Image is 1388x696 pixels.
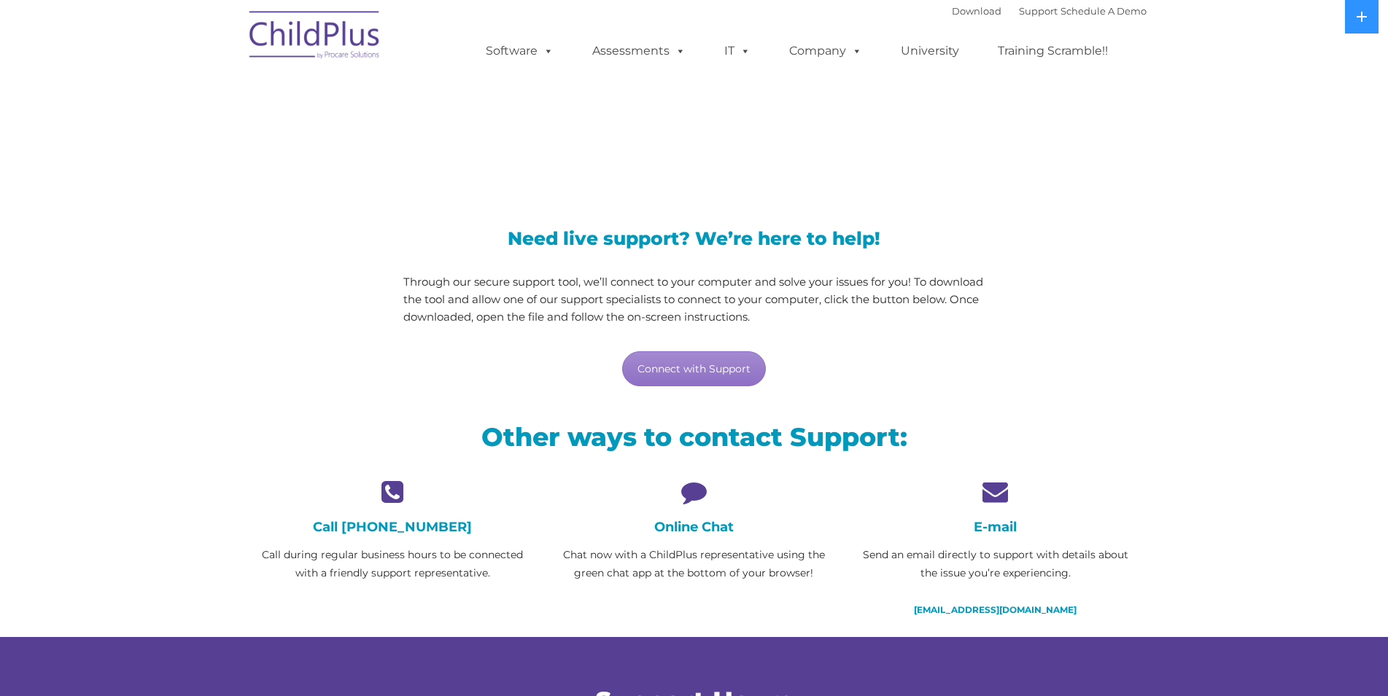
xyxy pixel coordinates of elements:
font: | [952,5,1147,17]
h3: Need live support? We’re here to help! [403,230,985,248]
p: Call during regular business hours to be connected with a friendly support representative. [253,546,532,582]
h4: Call [PHONE_NUMBER] [253,519,532,535]
a: Schedule A Demo [1061,5,1147,17]
a: Support [1019,5,1058,17]
img: ChildPlus by Procare Solutions [242,1,388,74]
p: Send an email directly to support with details about the issue you’re experiencing. [856,546,1135,582]
h2: Other ways to contact Support: [253,421,1136,453]
a: [EMAIL_ADDRESS][DOMAIN_NAME] [914,604,1077,615]
a: Company [775,36,877,66]
a: University [886,36,974,66]
p: Through our secure support tool, we’ll connect to your computer and solve your issues for you! To... [403,273,985,326]
a: Connect with Support [622,351,766,386]
a: IT [710,36,765,66]
a: Assessments [578,36,700,66]
span: LiveSupport with SplashTop [253,105,799,149]
a: Download [952,5,1001,17]
a: Training Scramble!! [983,36,1123,66]
p: Chat now with a ChildPlus representative using the green chat app at the bottom of your browser! [554,546,834,582]
h4: E-mail [856,519,1135,535]
h4: Online Chat [554,519,834,535]
a: Software [471,36,568,66]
